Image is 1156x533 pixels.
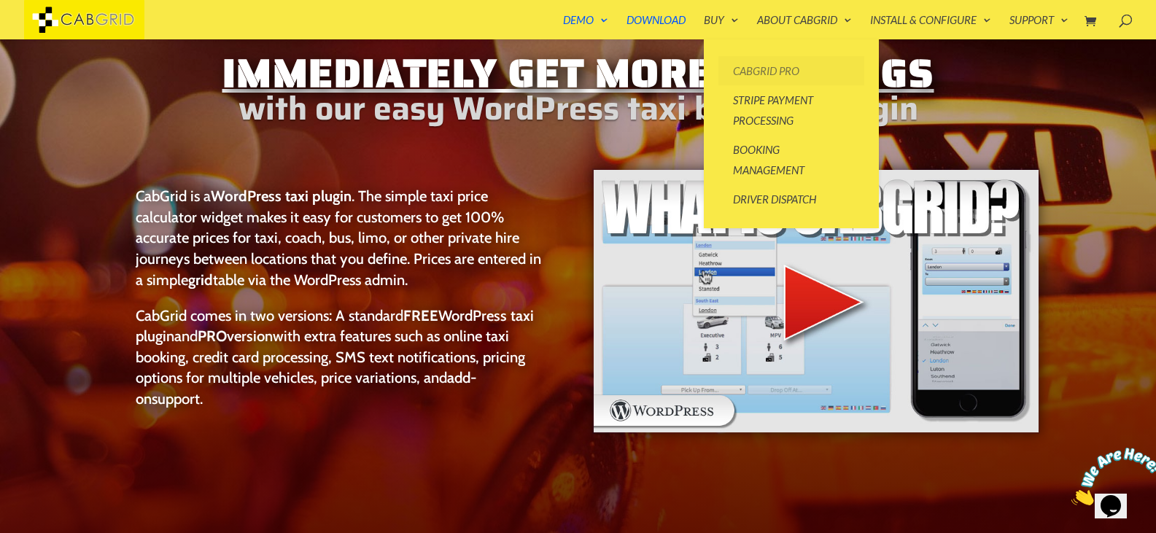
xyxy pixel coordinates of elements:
a: Demo [563,15,608,39]
iframe: chat widget [1066,442,1156,511]
a: Download [627,15,686,39]
strong: PRO [198,327,227,345]
a: Install & Configure [870,15,991,39]
a: Stripe Payment Processing [718,85,864,135]
img: WordPress taxi booking plugin Intro Video [592,168,1041,433]
a: PROversion [198,327,273,345]
strong: grid [188,271,213,289]
strong: FREE [403,306,438,324]
a: WordPress taxi booking plugin Intro Video [592,422,1041,437]
a: Booking Management [718,135,864,184]
p: CabGrid comes in two versions: A standard and with extra features such as online taxi booking, cr... [136,306,544,410]
strong: WordPress taxi plugin [211,187,352,205]
img: Chat attention grabber [6,6,96,63]
p: CabGrid is a . The simple taxi price calculator widget makes it easy for customers to get 100% ac... [136,186,544,305]
a: About CabGrid [757,15,852,39]
a: CabGrid Taxi Plugin [24,10,144,26]
a: Support [1009,15,1068,39]
a: CabGrid Pro [718,56,864,85]
h2: with our easy WordPress taxi booking plugin [116,102,1041,122]
a: Driver Dispatch [718,184,864,214]
a: Buy [704,15,739,39]
h1: Immediately Get More Bookings [116,52,1041,102]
